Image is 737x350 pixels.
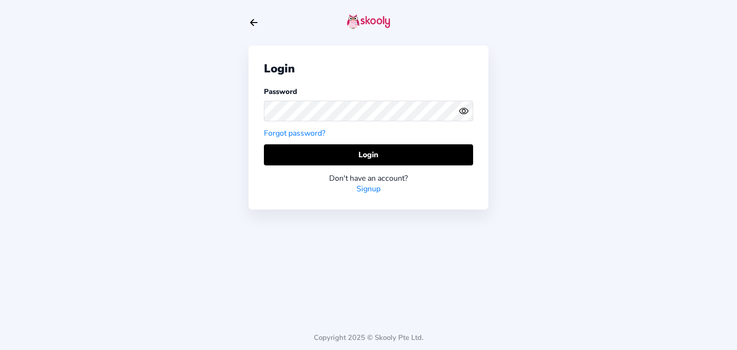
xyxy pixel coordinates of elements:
[459,106,473,116] button: eye outlineeye off outline
[264,87,297,96] label: Password
[264,173,473,184] div: Don't have an account?
[264,61,473,76] div: Login
[347,14,390,29] img: skooly-logo.png
[264,144,473,165] button: Login
[357,184,380,194] a: Signup
[249,17,259,28] button: arrow back outline
[459,106,469,116] ion-icon: eye outline
[264,128,325,139] a: Forgot password?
